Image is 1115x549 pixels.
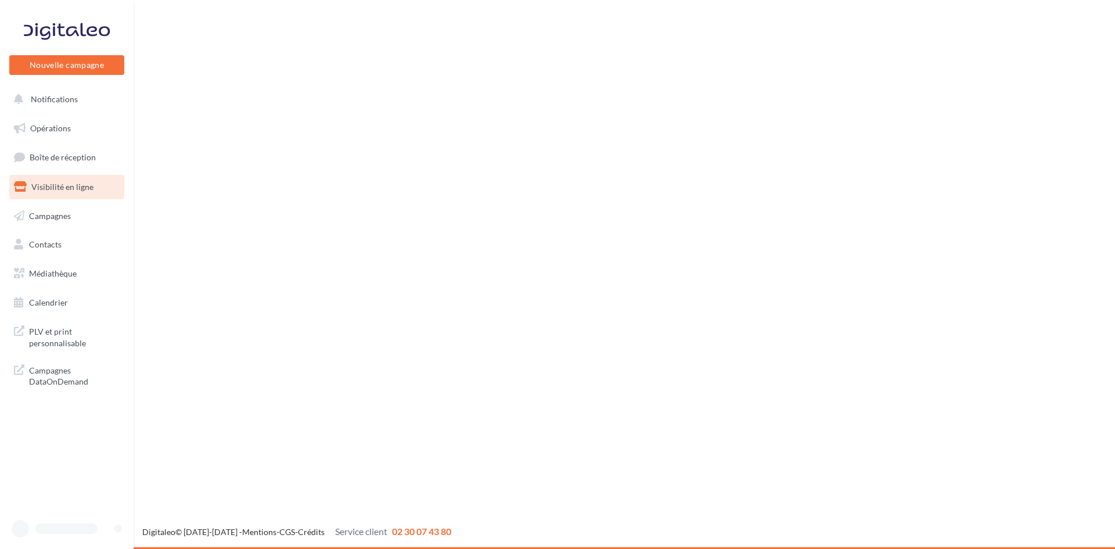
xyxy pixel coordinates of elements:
[7,145,127,170] a: Boîte de réception
[142,527,175,537] a: Digitaleo
[7,319,127,353] a: PLV et print personnalisable
[7,175,127,199] a: Visibilité en ligne
[242,527,276,537] a: Mentions
[29,268,77,278] span: Médiathèque
[7,290,127,315] a: Calendrier
[9,55,124,75] button: Nouvelle campagne
[30,123,71,133] span: Opérations
[29,297,68,307] span: Calendrier
[7,261,127,286] a: Médiathèque
[298,527,325,537] a: Crédits
[29,324,120,349] span: PLV et print personnalisable
[142,527,451,537] span: © [DATE]-[DATE] - - -
[29,239,62,249] span: Contacts
[29,363,120,387] span: Campagnes DataOnDemand
[7,116,127,141] a: Opérations
[30,152,96,162] span: Boîte de réception
[335,526,387,537] span: Service client
[7,204,127,228] a: Campagnes
[7,87,122,112] button: Notifications
[31,182,93,192] span: Visibilité en ligne
[7,358,127,392] a: Campagnes DataOnDemand
[392,526,451,537] span: 02 30 07 43 80
[29,210,71,220] span: Campagnes
[7,232,127,257] a: Contacts
[279,527,295,537] a: CGS
[31,94,78,104] span: Notifications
